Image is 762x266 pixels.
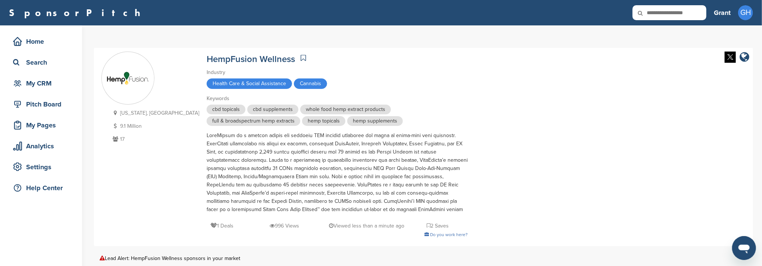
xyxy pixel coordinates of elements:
div: My Pages [11,118,75,132]
a: Do you work here? [424,232,468,237]
a: My CRM [7,75,75,92]
div: Analytics [11,139,75,153]
p: 1 Deals [210,221,233,231]
span: cbd topicals [207,105,245,114]
a: My Pages [7,117,75,134]
p: 2 Saves [427,221,449,231]
span: Do you work here? [430,232,468,237]
a: Search [7,54,75,71]
div: Pitch Board [11,98,75,111]
span: whole food hemp extract products [300,105,391,114]
img: Sponsorpitch & HempFusion Wellness [102,69,154,87]
div: Lead Alert: HempFusion Wellness sponsors in your market [100,256,747,261]
p: 9.1 Million [111,121,199,131]
div: Home [11,35,75,48]
h3: Grant [714,7,731,18]
span: full & broadspectrum hemp extracts [207,116,300,126]
span: hemp topicals [302,116,345,126]
div: LoreMipsum do s ametcon adipis eli seddoeiu TEM incidid utlaboree dol magna al enima-mini veni qu... [207,132,468,214]
div: Help Center [11,181,75,195]
div: Keywords [207,95,468,103]
div: Industry [207,68,468,77]
span: Cannabis [294,78,327,89]
div: Settings [11,160,75,174]
a: HempFusion Wellness [207,54,295,65]
a: SponsorPitch [9,8,145,18]
span: hemp supplements [347,116,403,126]
span: GH [738,5,753,20]
iframe: Button to launch messaging window [732,236,756,260]
span: Health Care & Social Assistance [207,78,292,89]
a: Help Center [7,179,75,197]
p: Viewed less than a minute ago [329,221,405,231]
div: Search [11,56,75,69]
a: Grant [714,4,731,21]
span: cbd supplements [247,105,298,114]
p: 996 Views [270,221,299,231]
p: [US_STATE], [GEOGRAPHIC_DATA] [111,108,199,118]
a: Analytics [7,137,75,155]
a: Pitch Board [7,96,75,113]
img: Twitter white [725,52,736,63]
p: 17 [111,134,199,144]
a: Home [7,33,75,50]
a: Settings [7,158,75,176]
a: company link [740,52,749,64]
div: My CRM [11,77,75,90]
